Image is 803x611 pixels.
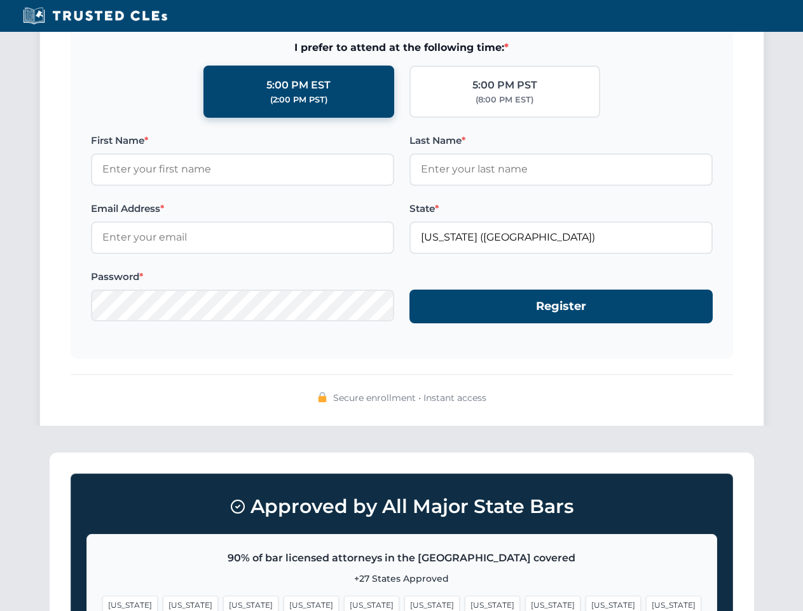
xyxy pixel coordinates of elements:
[91,201,394,216] label: Email Address
[102,572,701,586] p: +27 States Approved
[409,133,713,148] label: Last Name
[91,269,394,284] label: Password
[409,290,713,323] button: Register
[102,550,701,566] p: 90% of bar licensed attorneys in the [GEOGRAPHIC_DATA] covered
[317,392,327,402] img: 🔒
[409,201,713,216] label: State
[19,6,171,25] img: Trusted CLEs
[91,133,394,148] label: First Name
[91,39,713,56] span: I prefer to attend at the following time:
[86,489,717,524] h3: Approved by All Major State Bars
[409,153,713,185] input: Enter your last name
[333,391,486,405] span: Secure enrollment • Instant access
[476,94,533,106] div: (8:00 PM EST)
[266,77,331,94] div: 5:00 PM EST
[91,221,394,253] input: Enter your email
[472,77,537,94] div: 5:00 PM PST
[270,94,327,106] div: (2:00 PM PST)
[91,153,394,185] input: Enter your first name
[409,221,713,253] input: Florida (FL)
